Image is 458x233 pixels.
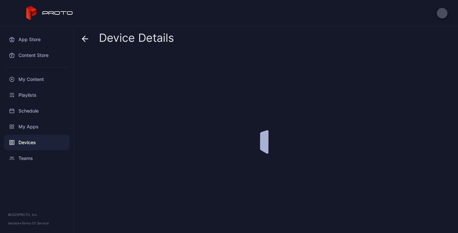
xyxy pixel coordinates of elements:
a: Devices [4,135,70,150]
div: © 2025 PROTO, Inc. [8,212,66,217]
span: Device Details [99,32,174,44]
a: Terms Of Service [21,221,49,225]
a: Content Store [4,47,70,63]
a: Teams [4,150,70,166]
a: My Content [4,71,70,87]
a: My Apps [4,119,70,135]
a: Playlists [4,87,70,103]
a: App Store [4,32,70,47]
span: Version • [8,221,21,225]
a: Schedule [4,103,70,119]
